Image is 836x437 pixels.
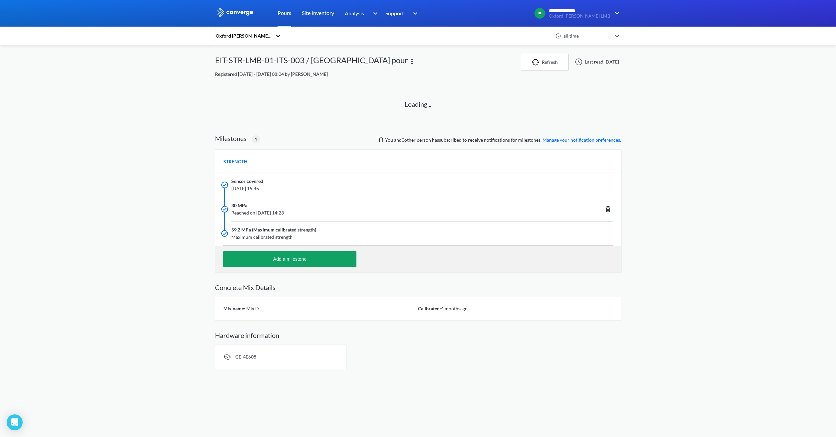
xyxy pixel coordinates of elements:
[542,137,621,143] a: Manage your notification preferences.
[245,306,259,311] span: Mix D
[255,136,257,143] span: 1
[385,136,621,144] span: You and person has subscribed to receive notifications for milestones.
[235,354,256,360] span: CE-4E608
[532,59,542,66] img: icon-refresh.svg
[231,202,247,209] span: 30 MPa
[231,185,533,192] span: [DATE] 15:45
[7,414,23,430] div: Open Intercom Messenger
[441,306,468,311] span: 4 months ago
[521,54,569,71] button: Refresh
[215,283,621,291] h2: Concrete Mix Details
[405,99,431,109] p: Loading...
[215,134,247,142] h2: Milestones
[571,58,621,66] div: Last read [DATE]
[418,306,441,311] span: Calibrated:
[231,226,316,233] span: 59.2 MPa (Maximum calibrated strength)
[231,178,263,185] span: Sensor covered
[377,136,385,144] img: notifications-icon.svg
[215,54,408,71] div: EIT-STR-LMB-01-ITS-003 / [GEOGRAPHIC_DATA] pour
[409,9,419,17] img: downArrow.svg
[223,158,248,165] span: STRENGTH
[369,9,379,17] img: downArrow.svg
[345,9,364,17] span: Analysis
[215,331,621,339] h2: Hardware information
[408,58,416,66] img: more.svg
[215,32,272,40] div: Oxford [PERSON_NAME] LMB
[223,353,231,361] img: signal-icon.svg
[610,9,621,17] img: downArrow.svg
[231,209,533,217] span: Reached on [DATE] 14:23
[402,137,416,143] span: 0 other
[549,14,610,19] span: Oxford [PERSON_NAME] LMB
[562,32,612,40] div: all time
[385,9,404,17] span: Support
[223,306,245,311] span: Mix name:
[215,8,254,17] img: logo_ewhite.svg
[555,33,561,39] img: icon-clock.svg
[215,71,328,77] span: Registered [DATE] - [DATE] 08:04 by [PERSON_NAME]
[231,233,533,241] span: Maximum calibrated strength
[223,251,356,267] button: Add a milestone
